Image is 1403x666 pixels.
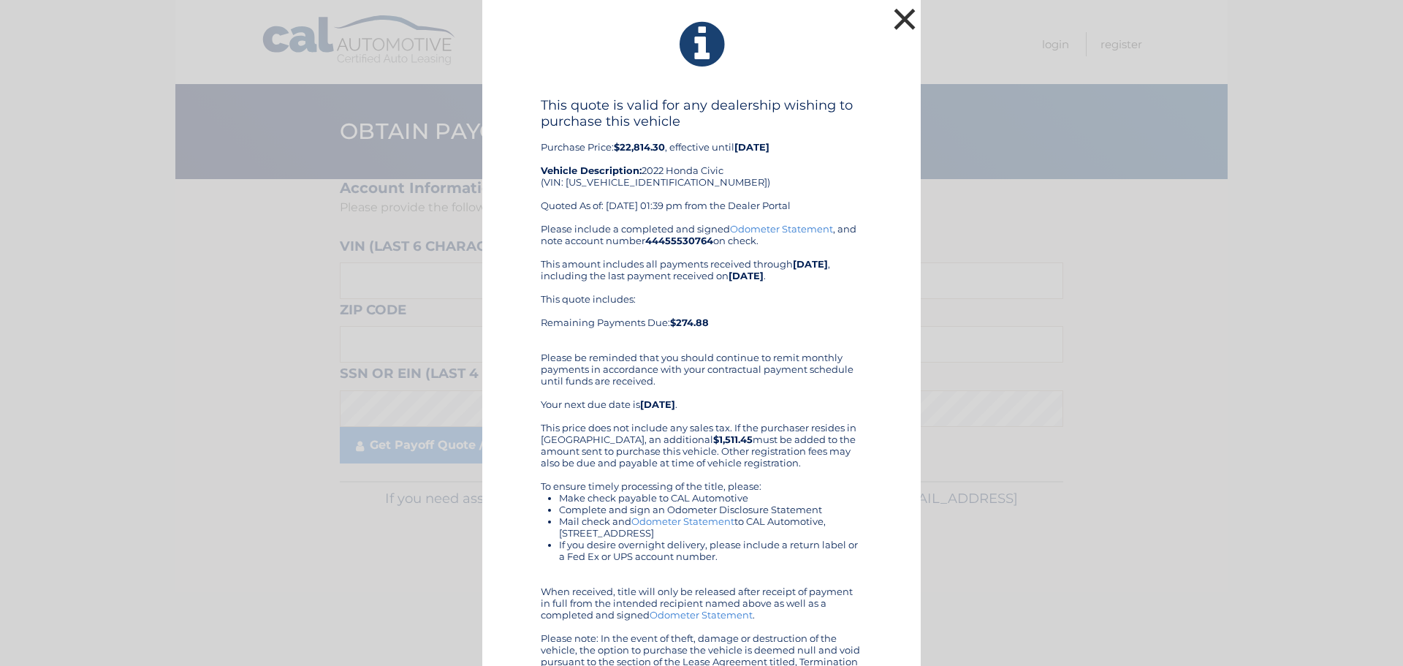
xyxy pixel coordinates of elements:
div: Purchase Price: , effective until 2022 Honda Civic (VIN: [US_VEHICLE_IDENTIFICATION_NUMBER]) Quot... [541,97,862,223]
b: $274.88 [670,317,709,328]
b: [DATE] [729,270,764,281]
b: $1,511.45 [713,434,753,445]
h4: This quote is valid for any dealership wishing to purchase this vehicle [541,97,862,129]
a: Odometer Statement [631,515,734,527]
li: Complete and sign an Odometer Disclosure Statement [559,504,862,515]
b: 44455530764 [645,235,713,246]
li: Make check payable to CAL Automotive [559,492,862,504]
b: $22,814.30 [614,141,665,153]
button: × [890,4,919,34]
a: Odometer Statement [730,223,833,235]
b: [DATE] [640,398,675,410]
strong: Vehicle Description: [541,164,642,176]
li: If you desire overnight delivery, please include a return label or a Fed Ex or UPS account number. [559,539,862,562]
div: This quote includes: Remaining Payments Due: [541,293,862,340]
li: Mail check and to CAL Automotive, [STREET_ADDRESS] [559,515,862,539]
a: Odometer Statement [650,609,753,621]
b: [DATE] [734,141,769,153]
b: [DATE] [793,258,828,270]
